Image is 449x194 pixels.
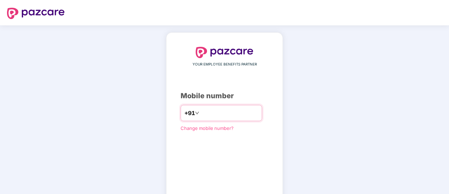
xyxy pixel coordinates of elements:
span: +91 [184,109,195,118]
a: Change mobile number? [181,125,234,131]
span: down [195,111,199,115]
span: YOUR EMPLOYEE BENEFITS PARTNER [193,62,257,67]
img: logo [196,47,253,58]
div: Mobile number [181,90,268,101]
img: logo [7,8,65,19]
